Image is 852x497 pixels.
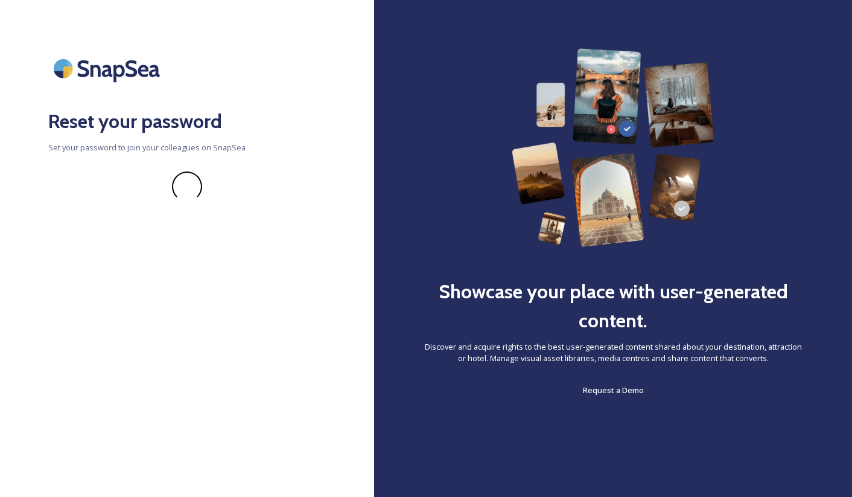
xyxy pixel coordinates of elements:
[422,277,804,335] h2: Showcase your place with user-generated content.
[512,48,714,247] img: 63b42ca75bacad526042e722_Group%20154-p-800.png
[422,341,804,364] span: Discover and acquire rights to the best user-generated content shared about your destination, att...
[583,383,644,397] a: Request a Demo
[48,107,326,136] h2: Reset your password
[48,142,326,153] span: Set your password to join your colleagues on SnapSea
[583,385,644,396] span: Request a Demo
[48,48,169,89] img: SnapSea Logo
